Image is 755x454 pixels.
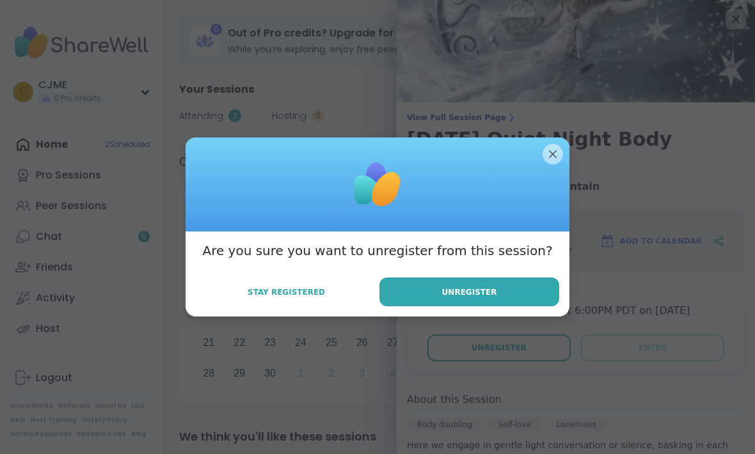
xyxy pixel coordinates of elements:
[346,153,409,217] img: ShareWell Logomark
[442,286,497,298] span: Unregister
[196,279,377,306] button: Stay Registered
[202,242,552,260] h3: Are you sure you want to unregister from this session?
[379,278,559,306] button: Unregister
[248,286,325,298] span: Stay Registered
